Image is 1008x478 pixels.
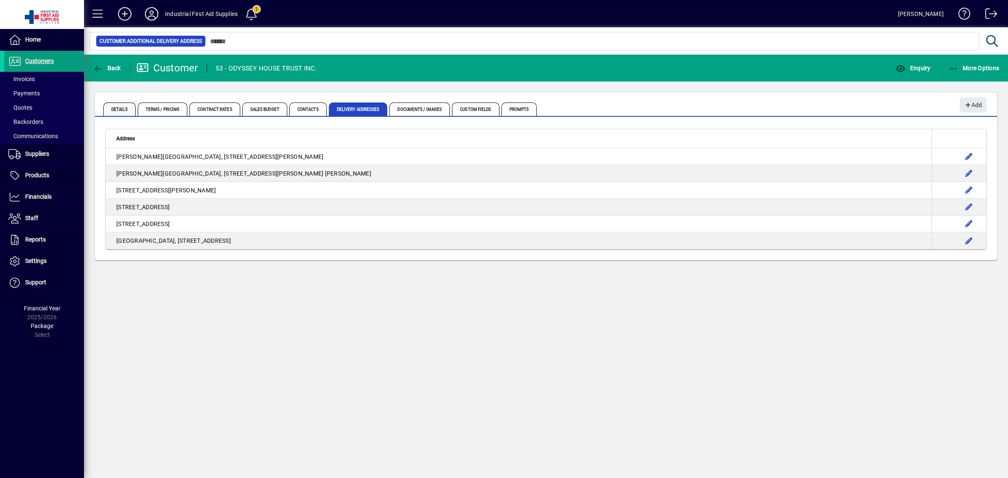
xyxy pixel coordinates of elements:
[4,186,84,207] a: Financials
[952,2,971,29] a: Knowledge Base
[962,184,976,197] button: Edit
[4,115,84,129] a: Backorders
[962,167,976,180] button: Edit
[8,104,32,111] span: Quotes
[189,102,240,116] span: Contract Rates
[962,150,976,163] button: Edit
[106,148,932,165] td: [PERSON_NAME][GEOGRAPHIC_DATA], [STREET_ADDRESS][PERSON_NAME]
[111,6,138,21] button: Add
[84,60,130,76] app-page-header-button: Back
[948,65,1000,71] span: More Options
[4,144,84,165] a: Suppliers
[4,72,84,86] a: Invoices
[100,37,202,45] span: Customer Additional Delivery Address
[25,215,38,221] span: Staff
[895,65,930,71] span: Enquiry
[4,100,84,115] a: Quotes
[25,279,46,286] span: Support
[4,229,84,250] a: Reports
[25,257,47,264] span: Settings
[4,86,84,100] a: Payments
[25,58,54,64] span: Customers
[215,62,317,75] div: 53 - ODYSSEY HOUSE TRUST INC.
[106,165,932,182] td: [PERSON_NAME][GEOGRAPHIC_DATA], [STREET_ADDRESS][PERSON_NAME] [PERSON_NAME]
[964,98,982,112] span: Add
[4,251,84,272] a: Settings
[979,2,997,29] a: Logout
[8,133,58,139] span: Communications
[24,305,60,312] span: Financial Year
[106,215,932,232] td: [STREET_ADDRESS]
[106,182,932,199] td: [STREET_ADDRESS][PERSON_NAME]
[138,6,165,21] button: Profile
[93,65,121,71] span: Back
[116,134,135,143] span: Address
[389,102,450,116] span: Documents / Images
[91,60,123,76] button: Back
[960,97,987,113] button: Add
[4,29,84,50] a: Home
[8,90,40,97] span: Payments
[165,7,238,21] div: Industrial First Aid Supplies
[25,150,49,157] span: Suppliers
[501,102,537,116] span: Prompts
[138,102,188,116] span: Terms / Pricing
[452,102,499,116] span: Custom Fields
[962,217,976,231] button: Edit
[4,272,84,293] a: Support
[136,61,198,75] div: Customer
[8,118,43,125] span: Backorders
[893,60,932,76] button: Enquiry
[962,234,976,247] button: Edit
[4,208,84,229] a: Staff
[25,193,52,200] span: Financials
[25,236,46,243] span: Reports
[962,200,976,214] button: Edit
[242,102,287,116] span: Sales Budget
[25,36,41,43] span: Home
[329,102,388,116] span: Delivery Addresses
[898,7,944,21] div: [PERSON_NAME]
[103,102,136,116] span: Details
[25,172,49,179] span: Products
[8,76,35,82] span: Invoices
[4,129,84,143] a: Communications
[106,199,932,215] td: [STREET_ADDRESS]
[31,323,53,329] span: Package
[4,165,84,186] a: Products
[106,232,932,249] td: [GEOGRAPHIC_DATA], [STREET_ADDRESS]
[946,60,1002,76] button: More Options
[289,102,327,116] span: Contacts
